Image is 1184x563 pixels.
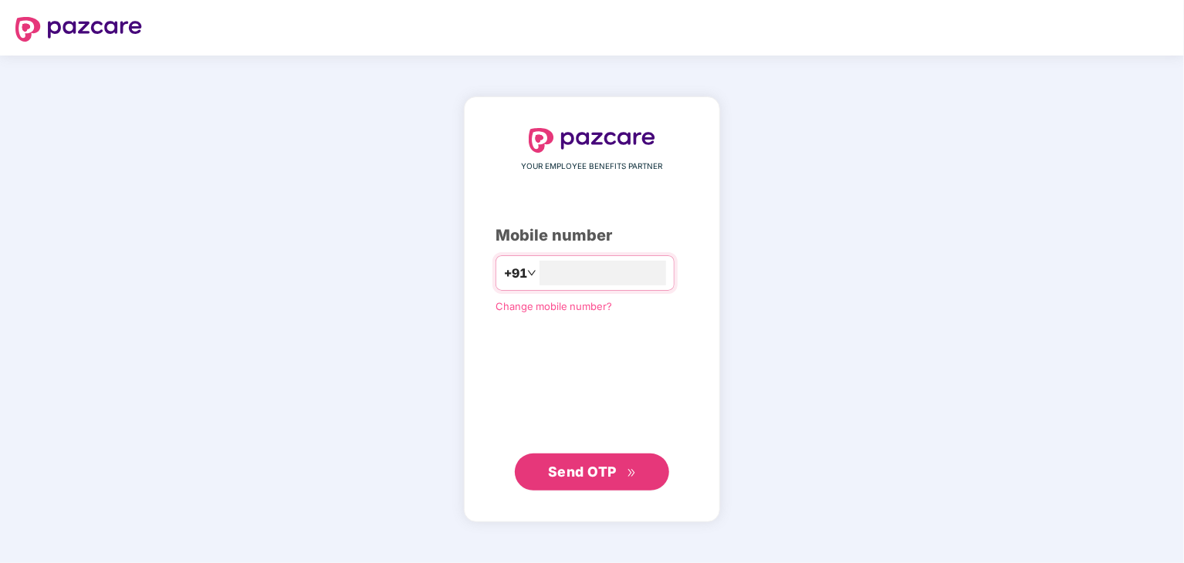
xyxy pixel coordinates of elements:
[504,264,527,283] span: +91
[496,224,688,248] div: Mobile number
[15,17,142,42] img: logo
[515,453,669,491] button: Send OTPdouble-right
[548,464,617,480] span: Send OTP
[527,268,536,278] span: down
[522,160,663,173] span: YOUR EMPLOYEE BENEFITS PARTNER
[529,128,655,153] img: logo
[627,468,637,478] span: double-right
[496,300,612,312] a: Change mobile number?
